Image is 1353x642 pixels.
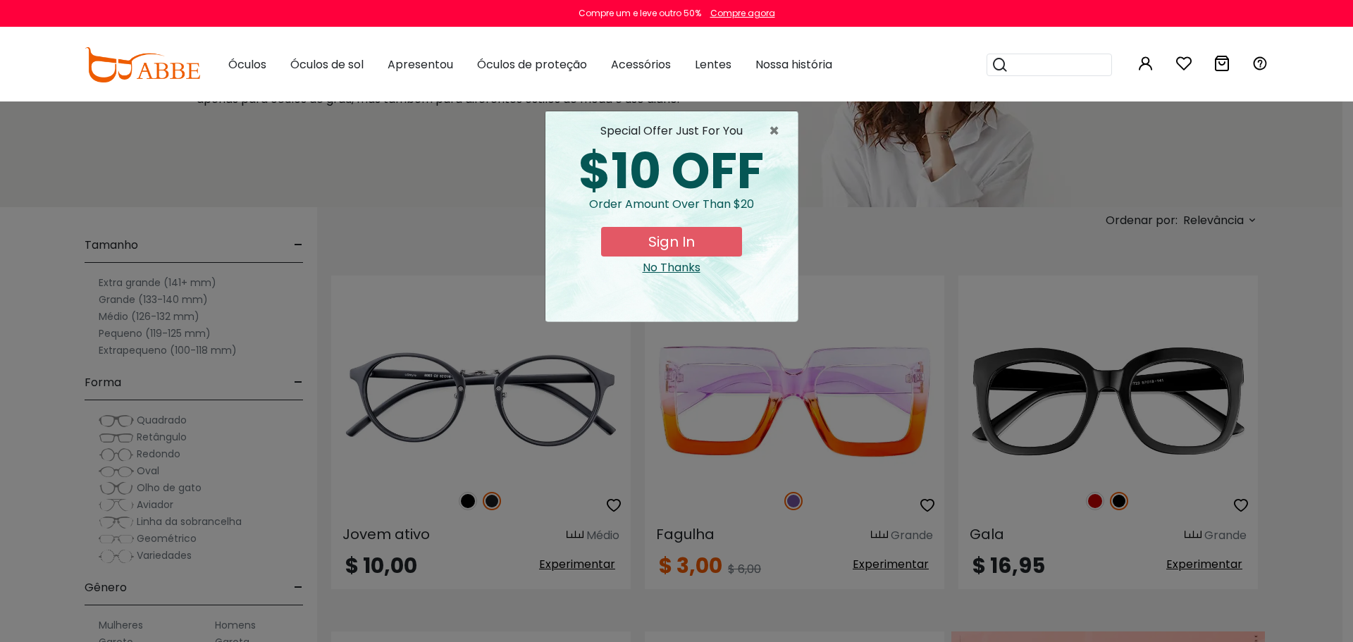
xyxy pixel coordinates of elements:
font: Óculos [228,56,266,73]
font: Nossa história [755,56,832,73]
div: Close [557,259,786,276]
font: Lentes [695,56,731,73]
font: Compre agora [710,7,775,19]
font: Acessórios [611,56,671,73]
button: Close [769,123,786,140]
a: Compre agora [703,7,775,19]
span: × [769,123,786,140]
div: special offer just for you [557,123,786,140]
font: Óculos de proteção [477,56,587,73]
button: Sign In [601,227,742,257]
font: Óculos de sol [290,56,364,73]
font: Apresentou [388,56,453,73]
div: Order amount over than $20 [557,196,786,227]
font: Compre um e leve outro 50% [579,7,701,19]
img: abbeglasses.com [85,47,200,82]
div: $10 OFF [557,147,786,196]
